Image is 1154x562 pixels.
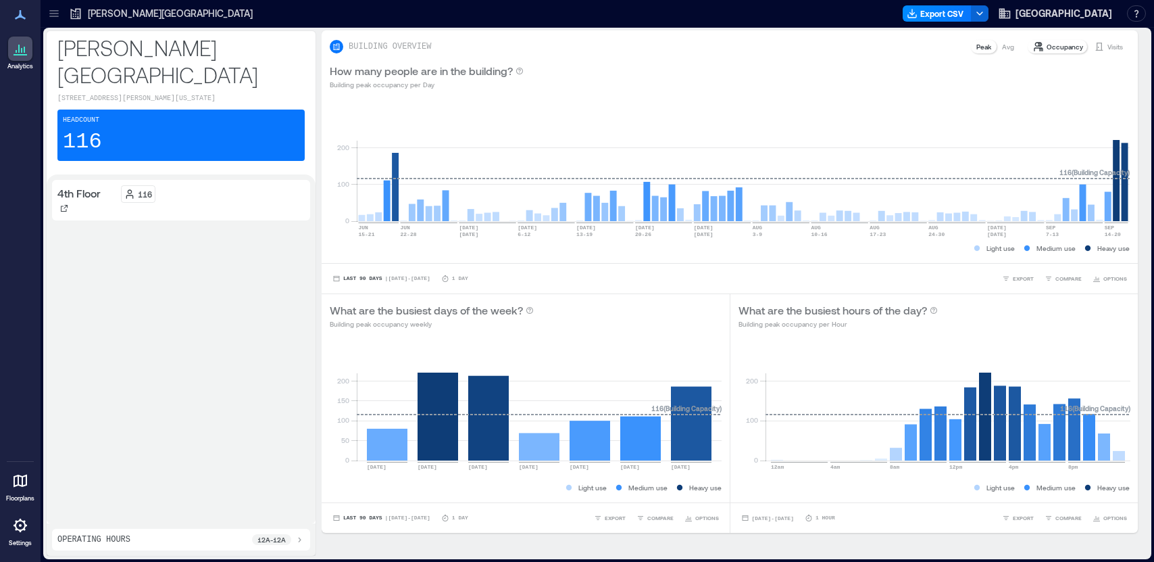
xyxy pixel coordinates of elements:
[986,482,1015,493] p: Light use
[330,272,433,285] button: Last 90 Days |[DATE]-[DATE]
[928,225,938,231] text: AUG
[605,514,626,522] span: EXPORT
[671,464,691,470] text: [DATE]
[1105,225,1115,231] text: SEP
[345,456,349,464] tspan: 0
[4,509,36,551] a: Settings
[976,41,991,52] p: Peak
[88,7,253,20] p: [PERSON_NAME][GEOGRAPHIC_DATA]
[576,231,593,237] text: 13-19
[1036,243,1076,254] p: Medium use
[999,272,1036,285] button: EXPORT
[1013,514,1034,522] span: EXPORT
[401,225,411,231] text: JUN
[337,377,349,385] tspan: 200
[1068,464,1078,470] text: 8pm
[452,275,468,283] p: 1 Day
[1097,482,1130,493] p: Heavy use
[341,436,349,444] tspan: 50
[9,539,32,547] p: Settings
[1013,275,1034,283] span: EXPORT
[890,464,900,470] text: 8am
[994,3,1116,24] button: [GEOGRAPHIC_DATA]
[1009,464,1019,470] text: 4pm
[257,534,286,545] p: 12a - 12a
[987,231,1007,237] text: [DATE]
[1046,225,1056,231] text: SEP
[635,231,651,237] text: 20-26
[738,511,797,525] button: [DATE]-[DATE]
[694,225,713,231] text: [DATE]
[771,464,784,470] text: 12am
[753,225,763,231] text: AUG
[738,302,927,319] p: What are the busiest hours of the day?
[986,243,1015,254] p: Light use
[745,377,757,385] tspan: 200
[745,416,757,424] tspan: 100
[468,464,488,470] text: [DATE]
[620,464,640,470] text: [DATE]
[367,464,386,470] text: [DATE]
[987,225,1007,231] text: [DATE]
[57,534,130,545] p: Operating Hours
[459,225,478,231] text: [DATE]
[682,511,722,525] button: OPTIONS
[330,302,523,319] p: What are the busiest days of the week?
[1042,511,1084,525] button: COMPARE
[694,231,713,237] text: [DATE]
[591,511,628,525] button: EXPORT
[337,416,349,424] tspan: 100
[752,515,794,521] span: [DATE] - [DATE]
[345,216,349,225] tspan: 0
[1055,275,1082,283] span: COMPARE
[57,185,101,202] p: 4th Floor
[349,41,431,52] p: BUILDING OVERVIEW
[1002,41,1014,52] p: Avg
[811,225,822,231] text: AUG
[1036,482,1076,493] p: Medium use
[358,225,368,231] text: JUN
[870,225,880,231] text: AUG
[3,32,37,74] a: Analytics
[578,482,607,493] p: Light use
[1097,243,1130,254] p: Heavy use
[63,128,102,156] p: 116
[401,231,417,237] text: 22-28
[7,62,33,70] p: Analytics
[628,482,668,493] p: Medium use
[337,396,349,404] tspan: 150
[634,511,676,525] button: COMPARE
[518,225,537,231] text: [DATE]
[519,464,538,470] text: [DATE]
[1055,514,1082,522] span: COMPARE
[337,143,349,151] tspan: 200
[330,63,513,79] p: How many people are in the building?
[576,225,596,231] text: [DATE]
[63,115,99,126] p: Headcount
[57,93,305,104] p: [STREET_ADDRESS][PERSON_NAME][US_STATE]
[1015,7,1112,20] span: [GEOGRAPHIC_DATA]
[138,189,152,200] p: 116
[1042,272,1084,285] button: COMPARE
[330,319,534,329] p: Building peak occupancy weekly
[1046,231,1059,237] text: 7-13
[830,464,841,470] text: 4am
[2,465,39,507] a: Floorplans
[689,482,722,493] p: Heavy use
[452,514,468,522] p: 1 Day
[753,456,757,464] tspan: 0
[999,511,1036,525] button: EXPORT
[949,464,962,470] text: 12pm
[647,514,674,522] span: COMPARE
[635,225,655,231] text: [DATE]
[928,231,945,237] text: 24-30
[570,464,589,470] text: [DATE]
[1090,272,1130,285] button: OPTIONS
[1105,231,1121,237] text: 14-20
[518,231,530,237] text: 6-12
[418,464,437,470] text: [DATE]
[6,494,34,502] p: Floorplans
[811,231,828,237] text: 10-16
[695,514,719,522] span: OPTIONS
[337,180,349,188] tspan: 100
